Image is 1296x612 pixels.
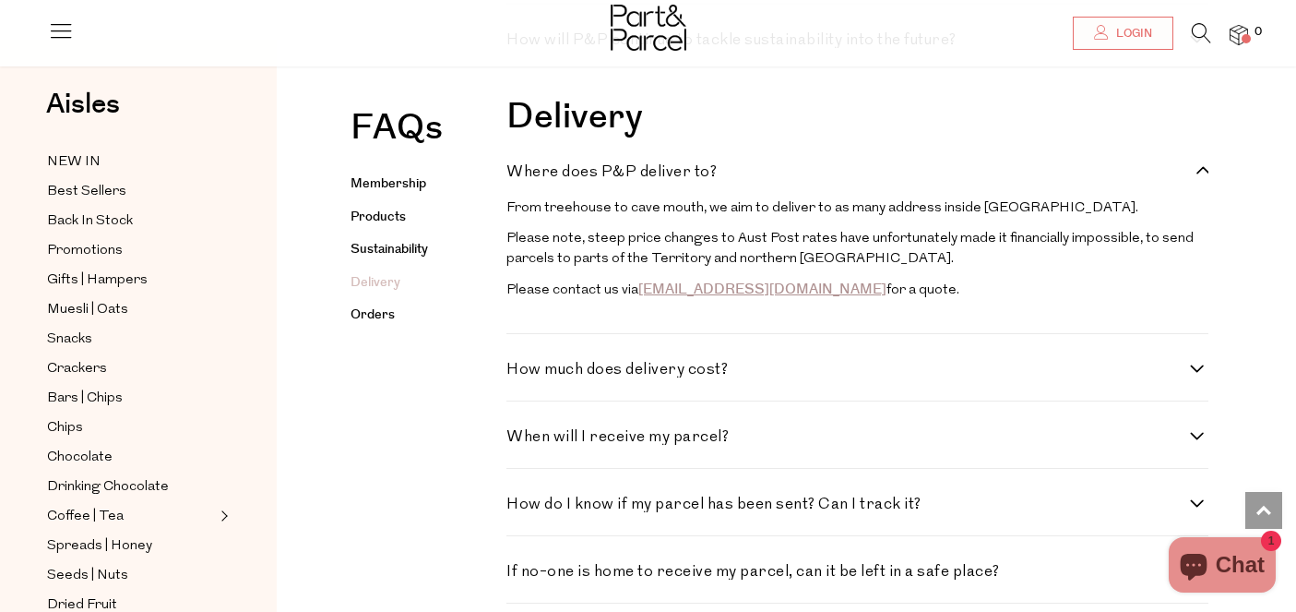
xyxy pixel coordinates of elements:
a: Coffee | Tea [47,505,215,528]
span: Gifts | Hampers [47,270,148,292]
a: Gifts | Hampers [47,269,215,292]
span: Snacks [47,329,92,351]
h1: FAQs [351,111,557,155]
span: NEW IN [47,151,101,174]
span: Back In Stock [47,210,133,233]
span: Muesli | Oats [47,299,128,321]
p: Please note, steep price changes to Aust Post rates have unfortunately made it financially imposs... [506,229,1208,270]
h4: How much does delivery cost? [506,362,1190,378]
a: Membership [351,174,426,193]
a: Chocolate [47,446,215,469]
a: Drinking Chocolate [47,475,215,498]
h4: How do I know if my parcel has been sent? Can I track it? [506,497,1190,512]
a: Snacks [47,328,215,351]
h4: If no-one is home to receive my parcel, can it be left in a safe place? [506,564,1190,580]
a: Seeds | Nuts [47,564,215,587]
a: Bars | Chips [47,387,215,410]
span: Coffee | Tea [47,506,124,528]
span: Drinking Chocolate [47,476,169,498]
a: Orders [351,306,395,324]
span: Spreads | Honey [47,535,152,558]
a: Spreads | Honey [47,534,215,558]
h4: Where does P&P deliver to? [506,164,1190,180]
a: Delivery [351,273,400,292]
span: Seeds | Nuts [47,565,128,587]
span: Chips [47,417,83,439]
inbox-online-store-chat: Shopify online store chat [1163,537,1281,597]
span: Best Sellers [47,181,126,203]
span: Chocolate [47,447,113,469]
a: Sustainability [351,240,428,258]
a: 0 [1230,25,1248,44]
a: Promotions [47,239,215,262]
a: Aisles [46,90,120,137]
p: Please contact us via for a quote. [506,280,1208,302]
span: Promotions [47,240,123,262]
button: Expand/Collapse Coffee | Tea [216,505,229,527]
a: Best Sellers [47,180,215,203]
img: Part&Parcel [611,5,686,51]
a: Crackers [47,357,215,380]
a: NEW IN [47,150,215,174]
span: Bars | Chips [47,388,123,410]
p: From treehouse to cave mouth, we aim to deliver to as many address inside [GEOGRAPHIC_DATA]. [506,198,1208,220]
span: Login [1112,26,1152,42]
a: Chips [47,416,215,439]
span: 0 [1250,24,1266,41]
a: Login [1073,17,1173,50]
a: Muesli | Oats [47,298,215,321]
a: Back In Stock [47,210,215,233]
a: Products [351,208,406,226]
span: Crackers [47,358,107,380]
h4: When will I receive my parcel? [506,429,1190,445]
span: Aisles [46,84,120,125]
a: [EMAIL_ADDRESS][DOMAIN_NAME] [638,280,886,299]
